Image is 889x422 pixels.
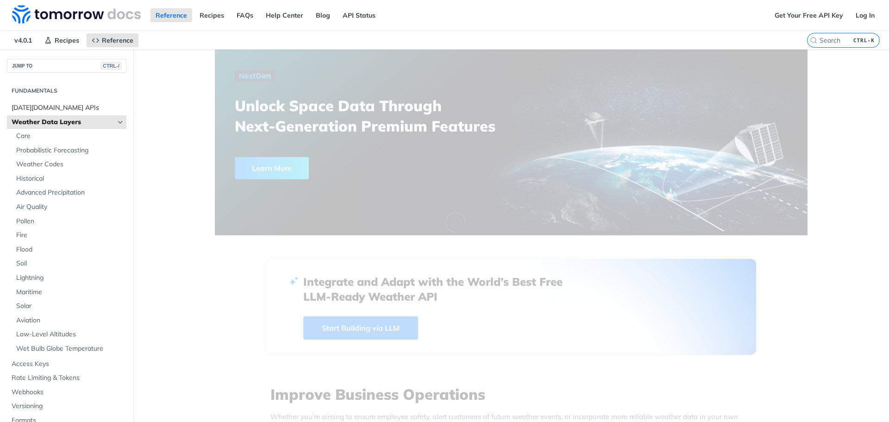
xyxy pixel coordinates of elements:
a: Advanced Precipitation [12,186,126,200]
img: Tomorrow.io Weather API Docs [12,5,141,24]
span: Solar [16,302,124,311]
a: Weather Data LayersHide subpages for Weather Data Layers [7,115,126,129]
a: Low-Level Altitudes [12,328,126,341]
span: Soil [16,259,124,268]
button: Hide subpages for Weather Data Layers [117,119,124,126]
a: Wet Bulb Globe Temperature [12,342,126,356]
a: Aviation [12,314,126,328]
a: Core [12,129,126,143]
a: Soil [12,257,126,271]
a: Webhooks [7,385,126,399]
a: Air Quality [12,200,126,214]
span: Weather Data Layers [12,118,114,127]
a: Weather Codes [12,157,126,171]
a: Blog [311,8,335,22]
span: Versioning [12,402,124,411]
span: Advanced Precipitation [16,188,124,197]
a: API Status [338,8,381,22]
a: Reference [87,33,138,47]
span: Flood [16,245,124,254]
a: Flood [12,243,126,257]
kbd: CTRL-K [851,36,877,45]
a: Recipes [194,8,229,22]
span: Pollen [16,217,124,226]
a: Solar [12,299,126,313]
span: Air Quality [16,202,124,212]
span: Weather Codes [16,160,124,169]
span: Probabilistic Forecasting [16,146,124,155]
a: Versioning [7,399,126,413]
a: Get Your Free API Key [770,8,848,22]
span: Webhooks [12,388,124,397]
span: Core [16,132,124,141]
a: [DATE][DOMAIN_NAME] APIs [7,101,126,115]
span: Access Keys [12,359,124,369]
span: Reference [102,36,133,44]
span: Maritime [16,288,124,297]
a: Help Center [261,8,308,22]
a: Recipes [39,33,84,47]
a: Lightning [12,271,126,285]
a: Probabilistic Forecasting [12,144,126,157]
a: Pollen [12,214,126,228]
span: Historical [16,174,124,183]
h2: Fundamentals [7,87,126,95]
a: Fire [12,228,126,242]
a: Access Keys [7,357,126,371]
span: CTRL-/ [101,62,121,69]
span: Recipes [55,36,79,44]
a: Rate Limiting & Tokens [7,371,126,385]
svg: Search [810,37,817,44]
a: FAQs [232,8,258,22]
a: Reference [150,8,192,22]
span: Fire [16,231,124,240]
span: Aviation [16,316,124,325]
a: Log In [851,8,880,22]
span: Low-Level Altitudes [16,330,124,339]
span: v4.0.1 [9,33,37,47]
span: Rate Limiting & Tokens [12,373,124,383]
a: Historical [12,172,126,186]
a: Maritime [12,285,126,299]
span: Wet Bulb Globe Temperature [16,344,124,353]
span: [DATE][DOMAIN_NAME] APIs [12,103,124,113]
span: Lightning [16,273,124,283]
button: JUMP TOCTRL-/ [7,59,126,73]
